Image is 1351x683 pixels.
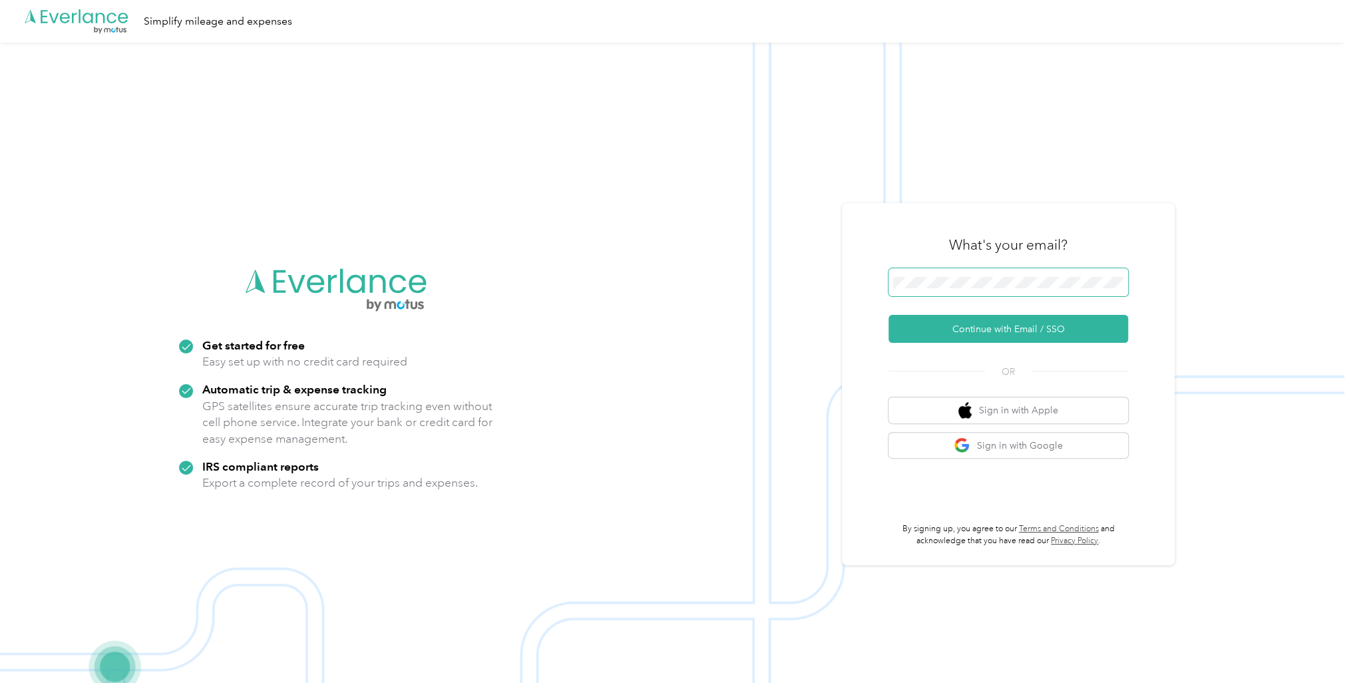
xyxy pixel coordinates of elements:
[985,365,1032,379] span: OR
[202,459,319,473] strong: IRS compliant reports
[202,475,478,491] p: Export a complete record of your trips and expenses.
[202,338,305,352] strong: Get started for free
[888,397,1128,423] button: apple logoSign in with Apple
[202,398,493,447] p: GPS satellites ensure accurate trip tracking even without cell phone service. Integrate your bank...
[202,382,387,396] strong: Automatic trip & expense tracking
[202,353,407,370] p: Easy set up with no credit card required
[144,13,292,30] div: Simplify mileage and expenses
[888,523,1128,547] p: By signing up, you agree to our and acknowledge that you have read our .
[949,236,1067,254] h3: What's your email?
[1019,524,1099,534] a: Terms and Conditions
[954,437,970,454] img: google logo
[958,402,972,419] img: apple logo
[888,433,1128,459] button: google logoSign in with Google
[888,315,1128,343] button: Continue with Email / SSO
[1051,536,1098,546] a: Privacy Policy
